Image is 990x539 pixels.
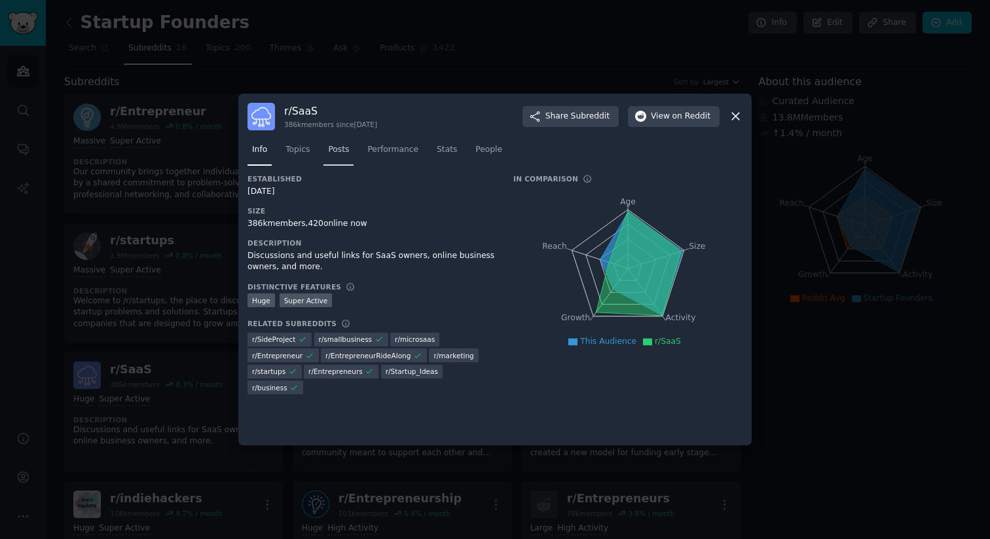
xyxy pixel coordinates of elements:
[580,337,636,346] span: This Audience
[284,104,377,118] h3: r/ SaaS
[247,218,495,230] div: 386k members, 420 online now
[561,313,590,322] tspan: Growth
[252,383,287,392] span: r/ business
[620,197,636,206] tspan: Age
[247,319,337,328] h3: Related Subreddits
[545,111,610,122] span: Share
[252,367,285,376] span: r/ startups
[363,139,423,166] a: Performance
[432,139,462,166] a: Stats
[247,206,495,215] h3: Size
[284,120,377,129] div: 386k members since [DATE]
[437,144,457,156] span: Stats
[395,335,435,344] span: r/ microsaas
[247,282,341,291] h3: Distinctive Features
[281,139,314,166] a: Topics
[247,103,275,130] img: SaaS
[252,351,302,360] span: r/ Entrepreneur
[571,111,610,122] span: Subreddit
[672,111,710,122] span: on Reddit
[247,250,495,273] div: Discussions and useful links for SaaS owners, online business owners, and more.
[247,139,272,166] a: Info
[325,351,411,360] span: r/ EntrepreneurRideAlong
[252,144,267,156] span: Info
[542,241,567,250] tspan: Reach
[308,367,363,376] span: r/ Entrepreneurs
[367,144,418,156] span: Performance
[475,144,502,156] span: People
[247,293,275,307] div: Huge
[522,106,619,127] button: ShareSubreddit
[323,139,354,166] a: Posts
[252,335,296,344] span: r/ SideProject
[655,337,681,346] span: r/SaaS
[651,111,710,122] span: View
[328,144,349,156] span: Posts
[471,139,507,166] a: People
[689,241,705,250] tspan: Size
[666,313,696,322] tspan: Activity
[319,335,373,344] span: r/ smallbusiness
[628,106,720,127] button: Viewon Reddit
[513,174,578,183] h3: In Comparison
[280,293,333,307] div: Super Active
[247,186,495,198] div: [DATE]
[285,144,310,156] span: Topics
[247,238,495,248] h3: Description
[433,351,473,360] span: r/ marketing
[386,367,438,376] span: r/ Startup_Ideas
[247,174,495,183] h3: Established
